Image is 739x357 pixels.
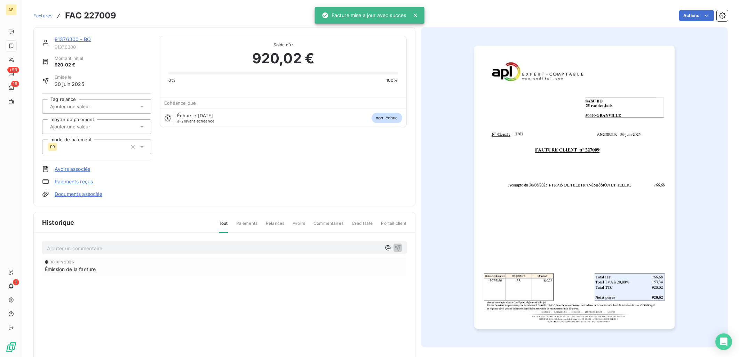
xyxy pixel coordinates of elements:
[352,220,373,232] span: Creditsafe
[65,9,116,22] h3: FAC 227009
[50,145,55,149] span: PR
[293,220,305,232] span: Avoirs
[33,12,53,19] a: Factures
[7,67,19,73] span: +99
[55,80,84,88] span: 30 juin 2025
[42,218,74,227] span: Historique
[13,279,19,285] span: 1
[219,220,228,233] span: Tout
[386,77,398,84] span: 100%
[55,178,93,185] a: Paiements reçus
[372,113,402,123] span: non-échue
[55,44,151,50] span: 91376300
[55,36,91,42] a: 91376300 - BO
[49,103,119,110] input: Ajouter une valeur
[381,220,406,232] span: Portail client
[266,220,284,232] span: Relances
[50,260,74,264] span: 30 juin 2025
[55,166,90,173] a: Avoirs associés
[45,265,96,273] span: Émission de la facture
[252,48,314,69] span: 920,02 €
[715,333,732,350] div: Open Intercom Messenger
[6,4,17,15] div: AE
[168,42,398,48] span: Solde dû :
[164,100,196,106] span: Échéance due
[177,119,214,123] span: avant échéance
[313,220,343,232] span: Commentaires
[49,124,119,130] input: Ajouter une valeur
[55,62,83,69] span: 920,02 €
[11,81,19,87] span: 16
[55,191,102,198] a: Documents associés
[236,220,257,232] span: Paiements
[177,113,213,118] span: Échue le [DATE]
[6,68,16,79] a: +99
[6,82,16,93] a: 16
[168,77,175,84] span: 0%
[679,10,714,21] button: Actions
[33,13,53,18] span: Factures
[55,55,83,62] span: Montant initial
[6,342,17,353] img: Logo LeanPay
[322,9,406,22] div: Facture mise à jour avec succès
[474,46,675,329] img: invoice_thumbnail
[177,119,185,124] span: J-21
[55,74,84,80] span: Émise le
